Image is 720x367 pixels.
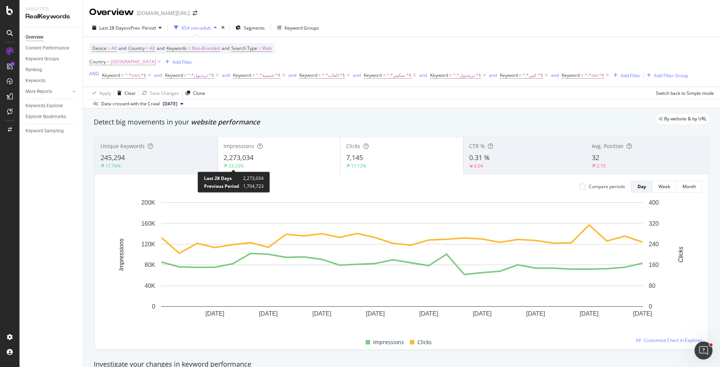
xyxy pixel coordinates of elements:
button: Keyword Groups [274,22,322,34]
div: 17.74% [105,163,121,169]
div: 33.33% [228,163,244,169]
span: Keyword [562,72,580,78]
a: Content Performance [25,44,78,52]
span: All [150,43,155,54]
button: and [154,72,162,79]
div: 17.13% [351,163,366,169]
button: Week [652,181,676,193]
span: 0.31 % [469,153,490,162]
span: 1,704,723 [243,183,264,189]
span: By website & by URL [664,117,706,121]
button: KSA non-adult [171,22,220,34]
div: Month [682,183,696,190]
text: [DATE] [526,310,545,317]
div: Overview [25,33,43,41]
button: Save Changes [139,87,179,99]
text: [DATE] [259,310,277,317]
span: ^.*ترينديول.*$ [453,70,481,81]
span: 2,273,034 [223,153,253,162]
text: [DATE] [633,310,652,317]
div: Add Filter [621,72,640,79]
div: Clone [193,90,205,96]
div: Compare periods [589,183,625,190]
span: and [157,45,165,51]
span: ^.*tren.*$ [125,70,146,81]
div: Week [658,183,670,190]
div: Ranking [25,66,42,74]
span: Last 28 Days [99,25,126,31]
text: 160 [649,262,659,268]
div: Apply [99,90,111,96]
text: 80K [145,262,156,268]
span: Non-Branded [192,43,220,54]
a: More Reports [25,88,70,96]
text: [DATE] [419,310,438,317]
svg: A chart. [101,199,703,329]
span: Country [128,45,145,51]
button: Clone [183,87,205,99]
text: 120K [141,241,156,247]
div: and [288,72,296,78]
span: ≠ [318,72,321,78]
div: Clear [124,90,136,96]
div: arrow-right-arrow-left [193,10,197,16]
span: Segments [244,25,265,31]
div: times [220,24,226,31]
span: and [222,45,229,51]
span: ≠ [121,72,124,78]
span: Unique Keywords [100,142,145,150]
span: ^.*ترنديول.*$ [187,70,214,81]
div: 0.04 [474,163,483,169]
text: 80 [649,283,655,289]
span: Country [89,58,106,65]
span: = [146,45,148,51]
button: and [489,72,497,79]
span: Avg. Position [592,142,624,150]
span: [GEOGRAPHIC_DATA] [111,57,156,67]
span: Keywords [166,45,187,51]
div: Day [637,183,646,190]
span: Impressions [223,142,254,150]
span: Customize Chart in Explorer [644,337,702,343]
text: [DATE] [366,310,385,317]
span: Clicks [346,142,360,150]
button: Add Filter Group [644,71,688,80]
text: 240 [649,241,659,247]
span: ≠ [184,72,187,78]
a: Customize Chart in Explorer [636,337,702,343]
div: and [419,72,427,78]
div: and [222,72,230,78]
a: Ranking [25,66,78,74]
div: and [551,72,559,78]
a: Explorer Bookmarks [25,113,78,121]
button: Day [631,181,652,193]
div: More Reports [25,88,52,96]
div: Switch back to Simple mode [656,90,714,96]
span: Keyword [299,72,317,78]
button: Add Filter [610,71,640,80]
span: ≠ [519,72,522,78]
span: Search Type [231,45,257,51]
text: 320 [649,220,659,226]
div: Save Changes [150,90,179,96]
span: Previous Period [204,183,239,189]
div: Keywords Explorer [25,102,63,110]
div: Add Filter Group [654,72,688,79]
span: Web [262,43,271,54]
div: and [489,72,497,78]
button: and [419,72,427,79]
button: and [551,72,559,79]
div: Analytics [25,6,77,12]
button: Clear [114,87,136,99]
div: AND [89,70,99,77]
button: and [222,72,230,79]
button: [DATE] [160,99,186,108]
div: Overview [89,6,134,19]
div: Keyword Groups [285,25,319,31]
button: Segments [232,22,268,34]
div: [DOMAIN_NAME][URL] [137,9,190,17]
span: 2025 Aug. 8th [163,100,177,107]
span: ≠ [449,72,452,78]
span: Keyword [233,72,251,78]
